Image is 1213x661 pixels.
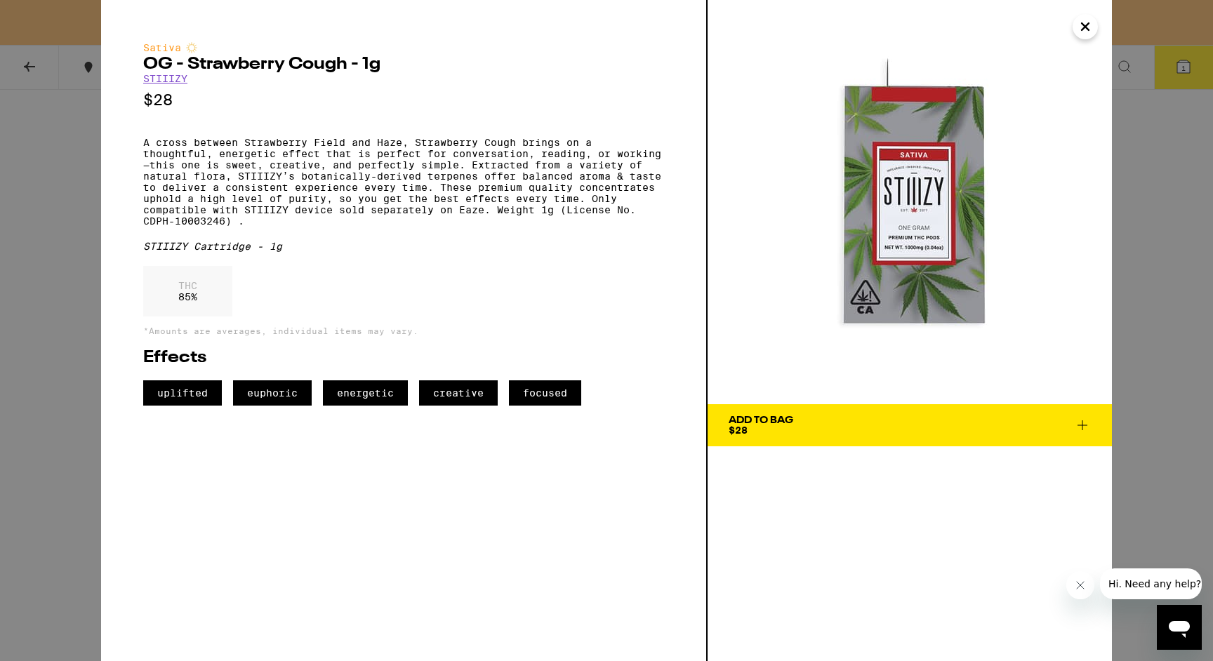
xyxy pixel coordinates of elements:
p: A cross between Strawberry Field and Haze, Strawberry Cough brings on a thoughtful, energetic eff... [143,137,664,227]
img: sativaColor.svg [186,42,197,53]
iframe: Button to launch messaging window [1157,605,1202,650]
p: *Amounts are averages, individual items may vary. [143,326,664,335]
span: euphoric [233,380,312,406]
span: focused [509,380,581,406]
div: Sativa [143,42,664,53]
a: STIIIZY [143,73,187,84]
h2: Effects [143,349,664,366]
h2: OG - Strawberry Cough - 1g [143,56,664,73]
span: $28 [729,425,748,436]
iframe: Message from company [1100,568,1202,599]
span: creative [419,380,498,406]
div: STIIIZY Cartridge - 1g [143,241,664,252]
div: Add To Bag [729,415,793,425]
button: Add To Bag$28 [708,404,1112,446]
div: 85 % [143,266,232,316]
p: $28 [143,91,664,109]
span: uplifted [143,380,222,406]
button: Close [1073,14,1098,39]
iframe: Close message [1066,571,1094,599]
span: energetic [323,380,408,406]
p: THC [178,280,197,291]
